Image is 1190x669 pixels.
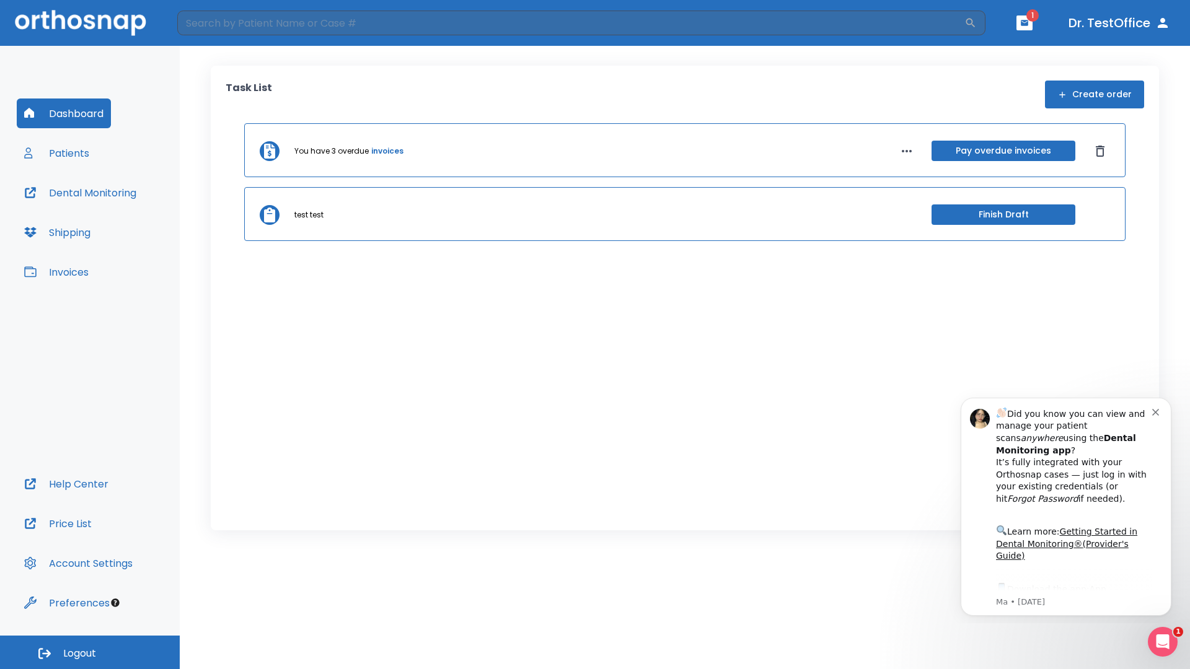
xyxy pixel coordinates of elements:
[54,198,164,220] a: App Store
[1173,627,1183,637] span: 1
[1148,627,1178,657] iframe: Intercom live chat
[932,141,1075,161] button: Pay overdue invoices
[17,98,111,128] button: Dashboard
[17,548,140,578] button: Account Settings
[63,647,96,660] span: Logout
[1090,141,1110,161] button: Dismiss
[54,195,210,258] div: Download the app: | ​ Let us know if you need help getting started!
[1064,12,1175,34] button: Dr. TestOffice
[1045,81,1144,108] button: Create order
[110,597,121,608] div: Tooltip anchor
[15,10,146,35] img: Orthosnap
[17,138,97,168] button: Patients
[17,178,144,208] button: Dental Monitoring
[17,509,99,538] button: Price List
[294,146,369,157] p: You have 3 overdue
[177,11,964,35] input: Search by Patient Name or Case #
[226,81,272,108] p: Task List
[17,257,96,287] button: Invoices
[294,209,324,221] p: test test
[210,19,220,29] button: Dismiss notification
[942,387,1190,623] iframe: Intercom notifications message
[17,588,117,618] button: Preferences
[371,146,403,157] a: invoices
[17,469,116,499] button: Help Center
[54,210,210,221] p: Message from Ma, sent 5w ago
[932,204,1075,225] button: Finish Draft
[17,217,98,247] button: Shipping
[1026,9,1039,22] span: 1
